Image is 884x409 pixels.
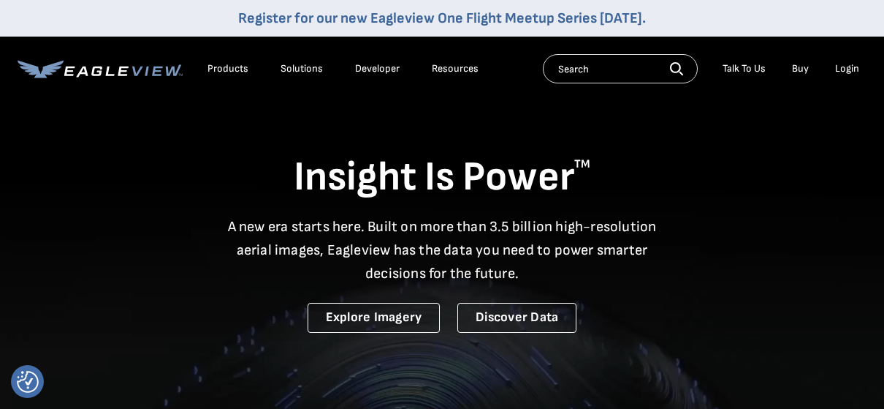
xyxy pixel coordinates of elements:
a: Buy [792,62,809,75]
div: Login [835,62,859,75]
img: Revisit consent button [17,371,39,393]
input: Search [543,54,698,83]
a: Register for our new Eagleview One Flight Meetup Series [DATE]. [238,10,646,27]
div: Talk To Us [723,62,766,75]
a: Discover Data [457,303,576,333]
sup: TM [574,157,590,171]
div: Products [207,62,248,75]
a: Developer [355,62,400,75]
h1: Insight Is Power [18,152,866,203]
p: A new era starts here. Built on more than 3.5 billion high-resolution aerial images, Eagleview ha... [218,215,666,285]
div: Solutions [281,62,323,75]
button: Consent Preferences [17,371,39,393]
div: Resources [432,62,479,75]
a: Explore Imagery [308,303,441,333]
